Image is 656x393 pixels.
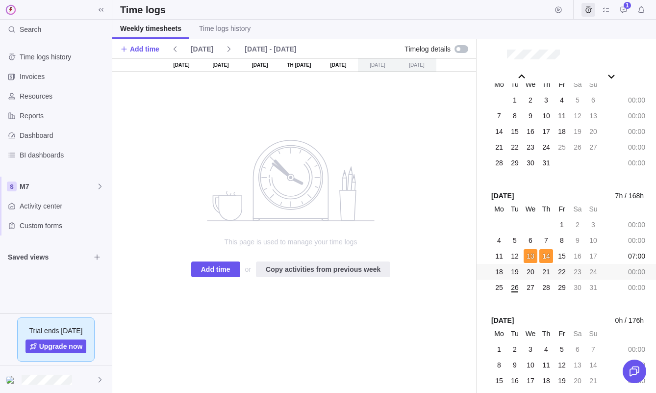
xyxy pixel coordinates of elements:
span: 5 [513,236,517,245]
span: Time logs history [20,52,108,62]
h2: Time logs [120,3,166,17]
span: [DATE] [491,315,514,326]
span: [DATE] [187,42,217,56]
span: 16 [574,251,581,261]
span: 11 [542,360,550,370]
span: 0h / 176h [615,315,644,326]
div: 00:00 [626,93,648,107]
span: 18 [558,127,566,136]
span: 25 [558,142,566,152]
span: 1 [497,344,501,354]
span: 7 [591,344,595,354]
img: logo [4,3,18,17]
div: Th [DATE] [279,58,319,72]
span: Add time [191,262,240,277]
span: 21 [495,142,503,152]
span: 15 [511,127,519,136]
a: Weekly timesheets [112,20,189,39]
span: 10 [542,111,550,121]
span: Invoices [20,72,108,81]
span: Add time [120,42,159,56]
span: 5 [576,95,580,105]
span: or [245,264,251,274]
span: 28 [495,158,503,168]
span: 2 [513,344,517,354]
span: 10 [527,360,534,370]
span: 13 [527,251,534,261]
span: 2 [576,220,580,230]
span: 9 [529,111,532,121]
span: Time logs [581,3,595,17]
span: 7h / 168h [615,191,644,201]
span: 29 [558,283,566,292]
span: 20 [527,267,534,277]
span: 30 [574,283,581,292]
span: Upgrade now [25,340,87,353]
span: 24 [589,267,597,277]
span: 20 [574,376,581,386]
a: Notifications [634,7,648,15]
span: 17 [589,251,597,261]
div: Su [586,78,600,91]
span: 1 [513,95,517,105]
a: My assignments [599,7,613,15]
span: 27 [589,142,597,152]
a: Time logs history [191,20,258,39]
span: 26 [574,142,581,152]
div: Tu [508,202,522,216]
span: 22 [558,267,566,277]
div: Su [586,327,600,341]
span: 19 [558,376,566,386]
a: Time logs [581,7,595,15]
span: 23 [574,267,581,277]
span: 15 [495,376,503,386]
div: Emily Halvorson [6,374,18,386]
span: 12 [574,111,581,121]
span: 20 [589,127,597,136]
span: 3 [591,220,595,230]
div: [DATE] [319,58,358,72]
div: [DATE] [162,58,201,72]
span: 13 [574,360,581,370]
span: 8 [560,236,564,245]
span: Copy activities from previous week [256,262,390,277]
span: 3 [544,95,548,105]
span: Search [20,25,41,34]
span: 9 [513,360,517,370]
span: 14 [542,251,550,261]
span: 6 [591,95,595,105]
div: We [524,327,537,341]
span: 11 [558,111,566,121]
span: 18 [495,267,503,277]
div: [DATE] [201,58,240,72]
div: Mo [492,78,506,91]
span: 10 [589,236,597,245]
span: 19 [574,127,581,136]
span: 19 [511,267,519,277]
span: 16 [511,376,519,386]
span: 6 [529,236,532,245]
div: 00:00 [626,140,648,154]
div: 00:00 [626,281,648,294]
span: 31 [589,283,597,292]
span: 27 [527,283,534,292]
span: Start timer [552,3,565,17]
a: Approval requests [617,7,631,15]
img: Show [6,376,18,384]
div: Mo [492,327,506,341]
span: 14 [589,360,597,370]
span: 14 [495,127,503,136]
div: 00:00 [626,234,648,247]
div: 00:00 [626,342,648,356]
div: Th [539,327,553,341]
span: Custom forms [20,221,108,231]
div: 00:00 [626,358,648,372]
span: 23 [527,142,534,152]
span: 4 [560,95,564,105]
span: Approval requests [617,3,631,17]
span: 17 [527,376,534,386]
div: 00:00 [626,265,648,279]
span: 25 [495,283,503,292]
span: My assignments [599,3,613,17]
span: M7 [20,182,96,191]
